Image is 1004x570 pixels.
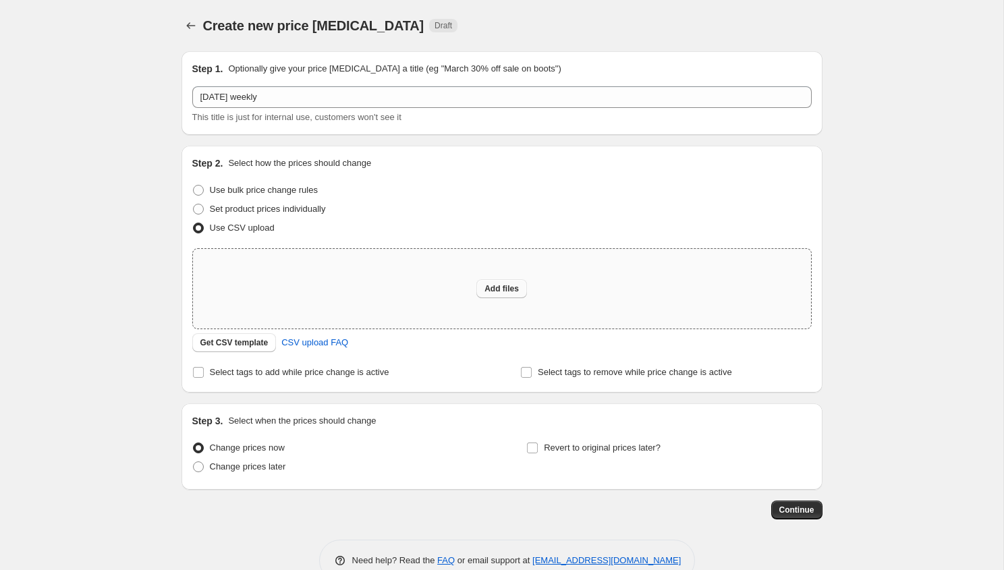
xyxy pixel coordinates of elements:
[182,16,200,35] button: Price change jobs
[281,336,348,349] span: CSV upload FAQ
[532,555,681,565] a: [EMAIL_ADDRESS][DOMAIN_NAME]
[192,112,401,122] span: This title is just for internal use, customers won't see it
[210,223,275,233] span: Use CSV upload
[210,204,326,214] span: Set product prices individually
[771,501,822,519] button: Continue
[273,332,356,353] a: CSV upload FAQ
[228,156,371,170] p: Select how the prices should change
[352,555,438,565] span: Need help? Read the
[192,62,223,76] h2: Step 1.
[437,555,455,565] a: FAQ
[210,185,318,195] span: Use bulk price change rules
[200,337,269,348] span: Get CSV template
[228,414,376,428] p: Select when the prices should change
[203,18,424,33] span: Create new price [MEDICAL_DATA]
[228,62,561,76] p: Optionally give your price [MEDICAL_DATA] a title (eg "March 30% off sale on boots")
[210,443,285,453] span: Change prices now
[455,555,532,565] span: or email support at
[544,443,661,453] span: Revert to original prices later?
[779,505,814,515] span: Continue
[192,86,812,108] input: 30% off holiday sale
[192,333,277,352] button: Get CSV template
[192,414,223,428] h2: Step 3.
[484,283,519,294] span: Add files
[210,461,286,472] span: Change prices later
[210,367,389,377] span: Select tags to add while price change is active
[435,20,452,31] span: Draft
[192,156,223,170] h2: Step 2.
[476,279,527,298] button: Add files
[538,367,732,377] span: Select tags to remove while price change is active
